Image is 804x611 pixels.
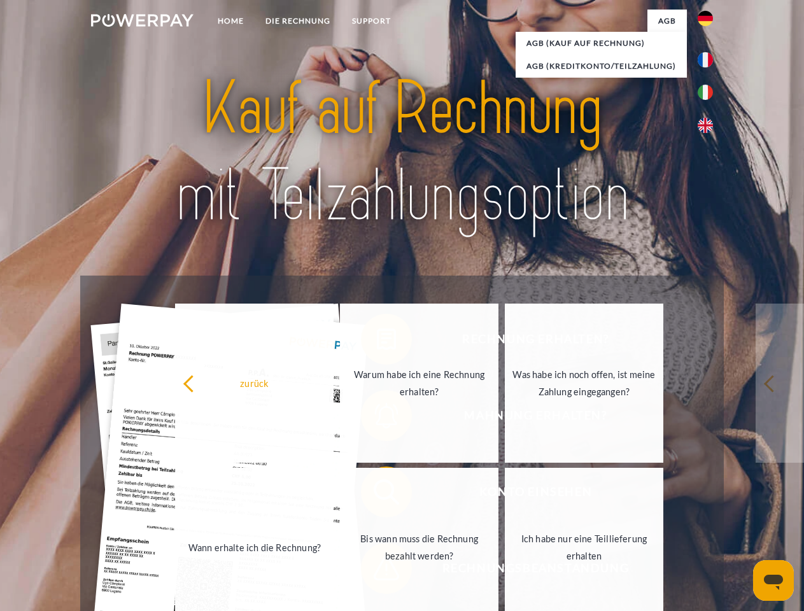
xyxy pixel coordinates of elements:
[647,10,687,32] a: agb
[348,530,491,565] div: Bis wann muss die Rechnung bezahlt werden?
[207,10,255,32] a: Home
[698,11,713,26] img: de
[516,32,687,55] a: AGB (Kauf auf Rechnung)
[505,304,663,463] a: Was habe ich noch offen, ist meine Zahlung eingegangen?
[698,118,713,133] img: en
[753,560,794,601] iframe: Schaltfläche zum Öffnen des Messaging-Fensters
[512,366,656,400] div: Was habe ich noch offen, ist meine Zahlung eingegangen?
[698,85,713,100] img: it
[255,10,341,32] a: DIE RECHNUNG
[516,55,687,78] a: AGB (Kreditkonto/Teilzahlung)
[91,14,194,27] img: logo-powerpay-white.svg
[348,366,491,400] div: Warum habe ich eine Rechnung erhalten?
[512,530,656,565] div: Ich habe nur eine Teillieferung erhalten
[183,538,326,556] div: Wann erhalte ich die Rechnung?
[183,374,326,391] div: zurück
[122,61,682,244] img: title-powerpay_de.svg
[698,52,713,67] img: fr
[341,10,402,32] a: SUPPORT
